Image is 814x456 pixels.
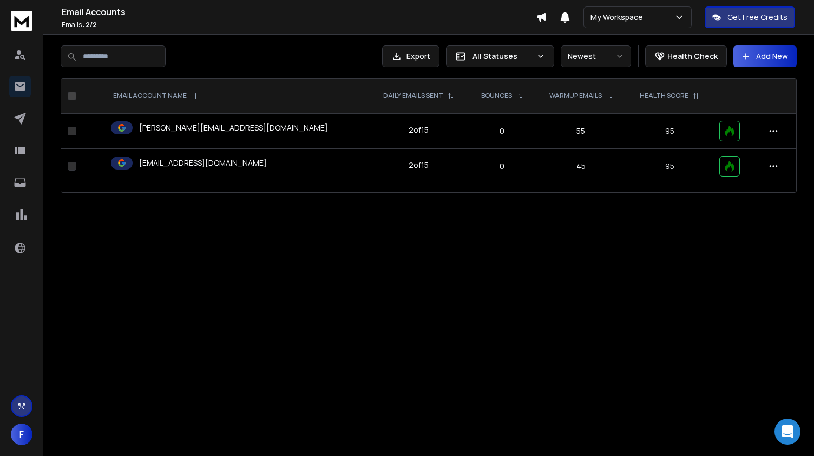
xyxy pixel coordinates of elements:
[535,114,626,149] td: 55
[11,11,32,31] img: logo
[590,12,647,23] p: My Workspace
[62,21,536,29] p: Emails :
[481,92,512,100] p: BOUNCES
[113,92,198,100] div: EMAIL ACCOUNT NAME
[667,51,718,62] p: Health Check
[472,51,532,62] p: All Statuses
[626,114,713,149] td: 95
[535,149,626,184] td: 45
[409,160,429,171] div: 2 of 15
[774,419,800,445] div: Open Intercom Messenger
[705,6,795,28] button: Get Free Credits
[475,126,529,136] p: 0
[549,92,602,100] p: WARMUP EMAILS
[86,20,97,29] span: 2 / 2
[626,149,713,184] td: 95
[475,161,529,172] p: 0
[727,12,787,23] p: Get Free Credits
[11,424,32,445] button: F
[382,45,439,67] button: Export
[62,5,536,18] h1: Email Accounts
[645,45,727,67] button: Health Check
[561,45,631,67] button: Newest
[640,92,688,100] p: HEALTH SCORE
[383,92,443,100] p: DAILY EMAILS SENT
[139,158,267,168] p: [EMAIL_ADDRESS][DOMAIN_NAME]
[409,125,429,135] div: 2 of 15
[733,45,797,67] button: Add New
[139,122,328,133] p: [PERSON_NAME][EMAIL_ADDRESS][DOMAIN_NAME]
